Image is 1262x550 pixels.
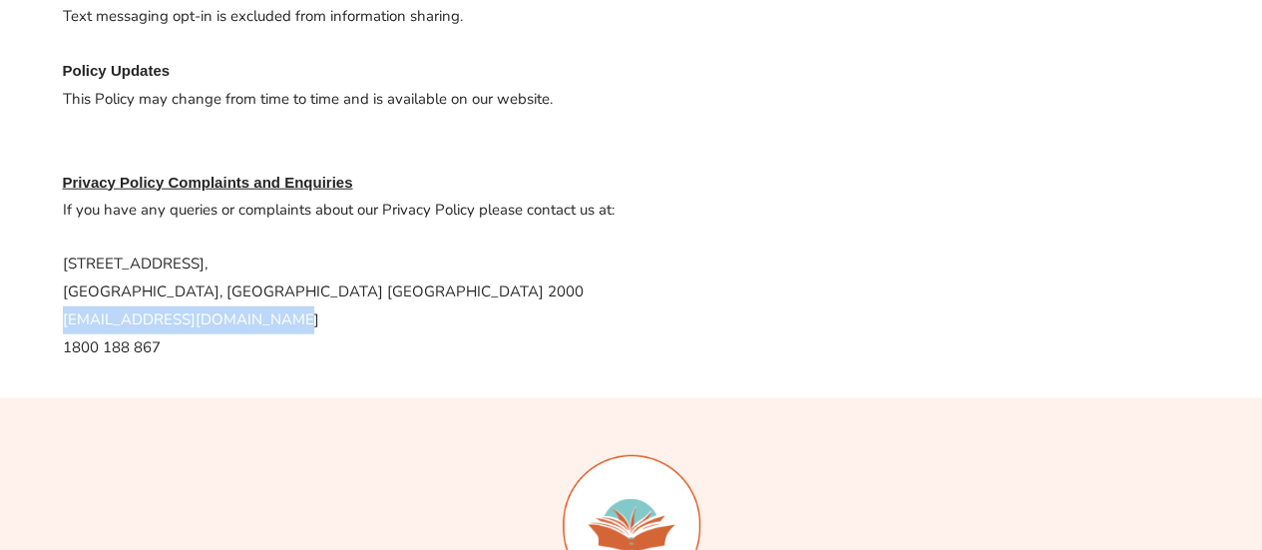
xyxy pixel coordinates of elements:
b: Policy Updates [63,62,171,79]
p: If you have any queries or complaints about our Privacy Policy please contact us at: [63,169,1200,226]
span: Text messaging opt-in is excluded from information sharing. [63,6,463,26]
u: Privacy Policy Complaints and Enquiries [63,174,353,191]
iframe: Chat Widget [930,324,1262,550]
p: [STREET_ADDRESS], [GEOGRAPHIC_DATA], [GEOGRAPHIC_DATA] [GEOGRAPHIC_DATA] 2000 [EMAIL_ADDRESS][DOM... [63,251,1200,361]
p: This Policy may change from time to time and is available on our website. [63,57,1200,143]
